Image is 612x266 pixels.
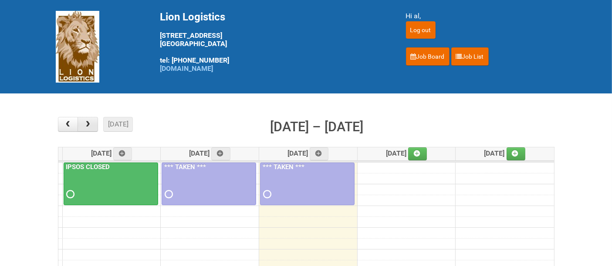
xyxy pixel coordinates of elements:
a: Job List [451,47,489,66]
div: [STREET_ADDRESS] [GEOGRAPHIC_DATA] tel: [PHONE_NUMBER] [160,11,384,73]
a: Add an event [310,147,329,160]
span: [DATE] [287,149,329,157]
a: IPSOS CLOSED [64,163,158,206]
span: [DATE] [386,149,427,157]
h2: [DATE] – [DATE] [270,117,363,137]
img: Lion Logistics [56,11,99,83]
span: [DATE] [91,149,132,157]
a: Add an event [211,147,230,160]
a: [DOMAIN_NAME] [160,64,213,73]
a: Lion Logistics [56,42,99,50]
span: [DATE] [484,149,526,157]
span: Requested [165,191,171,197]
span: Requested [263,191,269,197]
span: Lion Logistics [160,11,226,23]
a: Add an event [408,147,427,160]
a: Job Board [406,47,450,66]
input: Log out [406,21,436,39]
a: Add an event [113,147,132,160]
a: Add an event [507,147,526,160]
span: [DATE] [189,149,230,157]
button: [DATE] [103,117,133,132]
span: Requested [67,191,73,197]
a: IPSOS CLOSED [64,163,112,171]
div: Hi al, [406,11,557,21]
